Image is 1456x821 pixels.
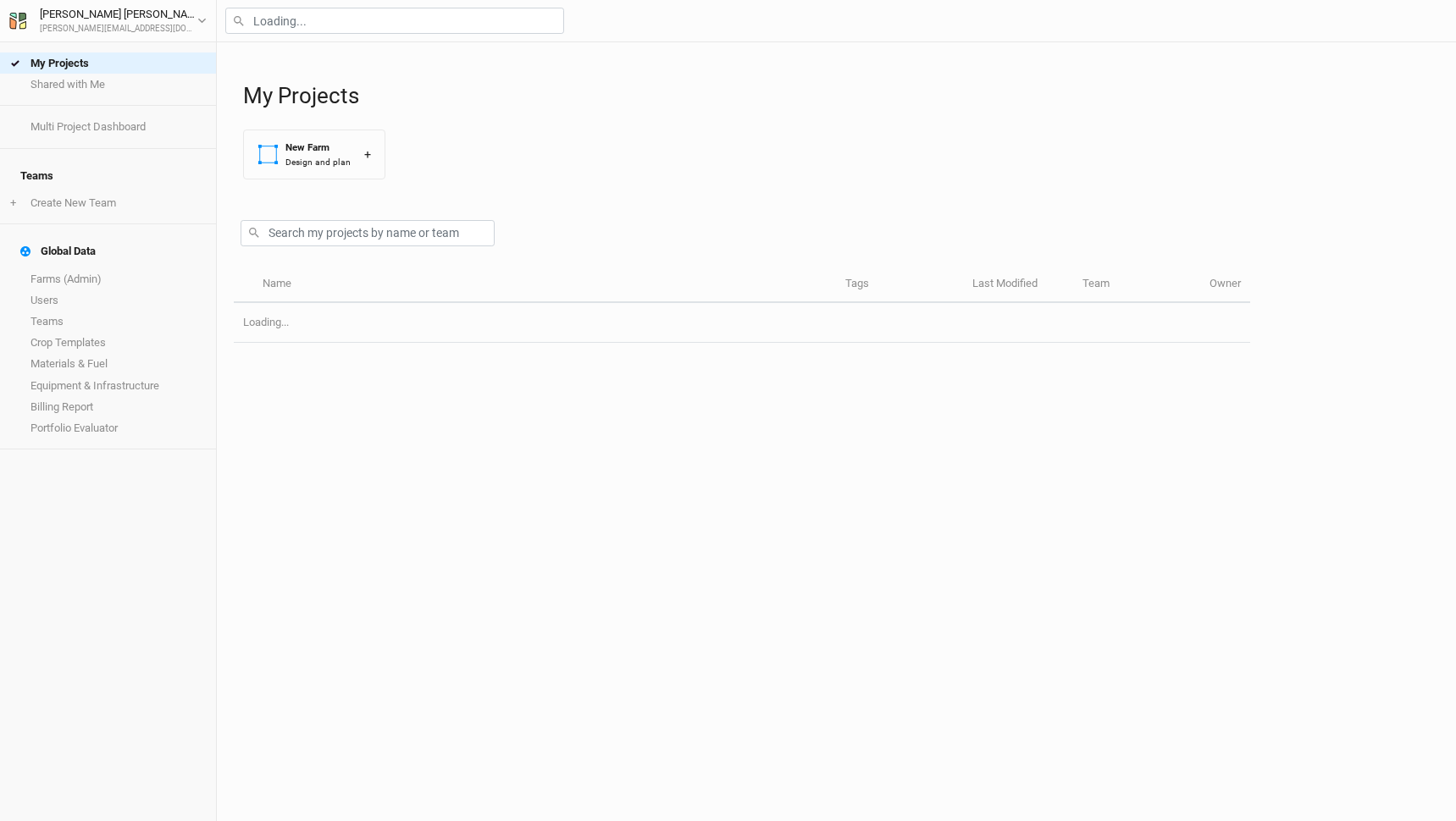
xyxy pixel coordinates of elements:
h4: Teams [10,159,206,193]
th: Tags [836,267,963,303]
th: Last Modified [963,267,1073,303]
div: [PERSON_NAME][EMAIL_ADDRESS][DOMAIN_NAME] [40,23,197,36]
div: Global Data [20,245,96,258]
div: [PERSON_NAME] [PERSON_NAME] [40,6,197,23]
input: Loading... [225,8,564,34]
div: New Farm [285,141,351,155]
td: Loading... [234,303,1250,343]
span: + [10,196,16,210]
h1: My Projects [243,83,1439,109]
button: New FarmDesign and plan+ [243,129,385,179]
th: Team [1073,267,1200,303]
div: Design and plan [285,156,351,168]
button: [PERSON_NAME] [PERSON_NAME][PERSON_NAME][EMAIL_ADDRESS][DOMAIN_NAME] [8,5,208,36]
div: + [364,146,371,163]
input: Search my projects by name or team [241,220,495,246]
th: Owner [1200,267,1250,303]
th: Name [252,267,835,303]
